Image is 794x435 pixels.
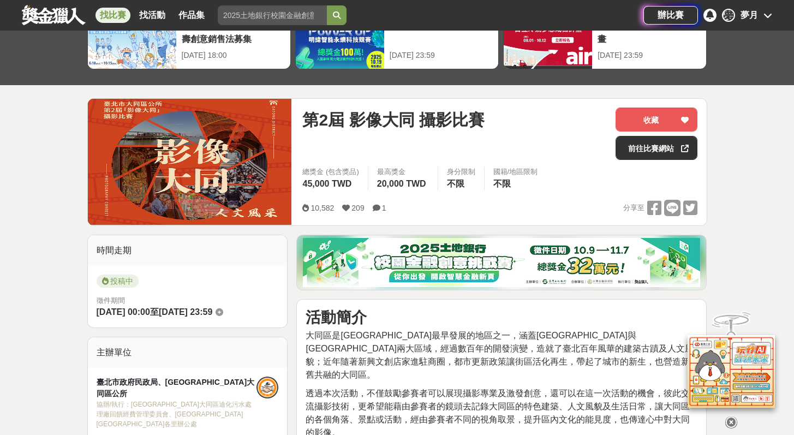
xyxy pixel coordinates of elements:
[306,331,694,379] span: 大同區是[GEOGRAPHIC_DATA]最早發展的地區之一，涵蓋[GEOGRAPHIC_DATA]與[GEOGRAPHIC_DATA]兩大區域，經過數百年的開發演變，造就了臺北百年風華的建築古...
[218,5,327,25] input: 2025土地銀行校園金融創意挑戰賽：從你出發 開啟智慧金融新頁
[295,14,499,69] a: 明緯智能永續科技競賽[DATE] 23:59
[447,179,464,188] span: 不限
[87,14,291,69] a: 這樣Sale也可以： 安聯人壽創意銷售法募集[DATE] 18:00
[390,20,493,44] div: 明緯智能永續科技競賽
[174,8,209,23] a: 作品集
[493,166,538,177] div: 國籍/地區限制
[303,238,700,287] img: d20b4788-230c-4a26-8bab-6e291685a538.png
[382,204,386,212] span: 1
[135,8,170,23] a: 找活動
[390,50,493,61] div: [DATE] 23:59
[616,136,697,160] a: 前往比賽網站
[616,108,697,132] button: 收藏
[311,204,334,212] span: 10,582
[351,204,364,212] span: 209
[503,14,707,69] a: 2025日立冷氣夢想成徵計畫[DATE] 23:59
[88,99,292,225] img: Cover Image
[97,400,257,429] div: 協辦/執行： [GEOGRAPHIC_DATA]大同區迪化污水處理廠回饋經費管理委員會、[GEOGRAPHIC_DATA][GEOGRAPHIC_DATA]各里辦公處
[302,179,351,188] span: 45,000 TWD
[447,166,475,177] div: 身分限制
[150,307,159,317] span: 至
[302,166,359,177] span: 總獎金 (包含獎品)
[643,6,698,25] a: 辦比賽
[493,179,511,188] span: 不限
[306,309,367,326] strong: 活動簡介
[722,9,735,22] div: 夢
[182,50,285,61] div: [DATE] 18:00
[97,296,125,305] span: 徵件期間
[688,335,775,408] img: d2146d9a-e6f6-4337-9592-8cefde37ba6b.png
[598,20,701,44] div: 2025日立冷氣夢想成徵計畫
[88,337,288,368] div: 主辦單位
[598,50,701,61] div: [DATE] 23:59
[95,8,130,23] a: 找比賽
[97,307,150,317] span: [DATE] 00:00
[88,235,288,266] div: 時間走期
[182,20,285,44] div: 這樣Sale也可以： 安聯人壽創意銷售法募集
[302,108,484,132] span: 第2屆 影像大同 攝影比賽
[741,9,758,22] div: 夢月
[97,275,139,288] span: 投稿中
[377,166,429,177] span: 最高獎金
[97,377,257,400] div: 臺北市政府民政局、[GEOGRAPHIC_DATA]大同區公所
[377,179,426,188] span: 20,000 TWD
[623,200,644,216] span: 分享至
[159,307,212,317] span: [DATE] 23:59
